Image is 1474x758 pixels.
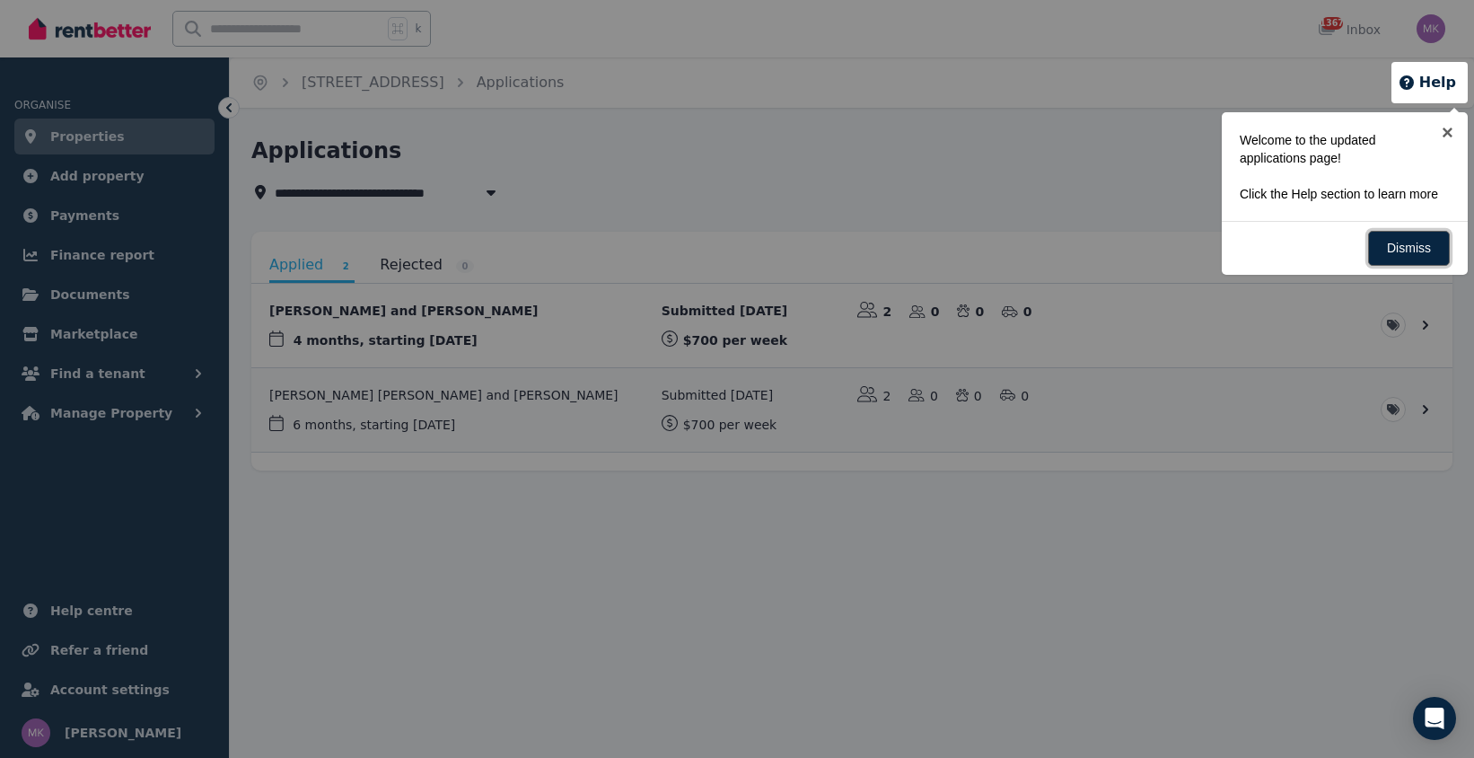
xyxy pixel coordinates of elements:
[1240,185,1439,203] p: Click the Help section to learn more
[1240,131,1439,167] p: Welcome to the updated applications page!
[1427,112,1468,153] a: ×
[1368,231,1450,266] a: Dismiss
[1398,72,1456,93] button: Help
[1413,697,1456,740] div: Open Intercom Messenger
